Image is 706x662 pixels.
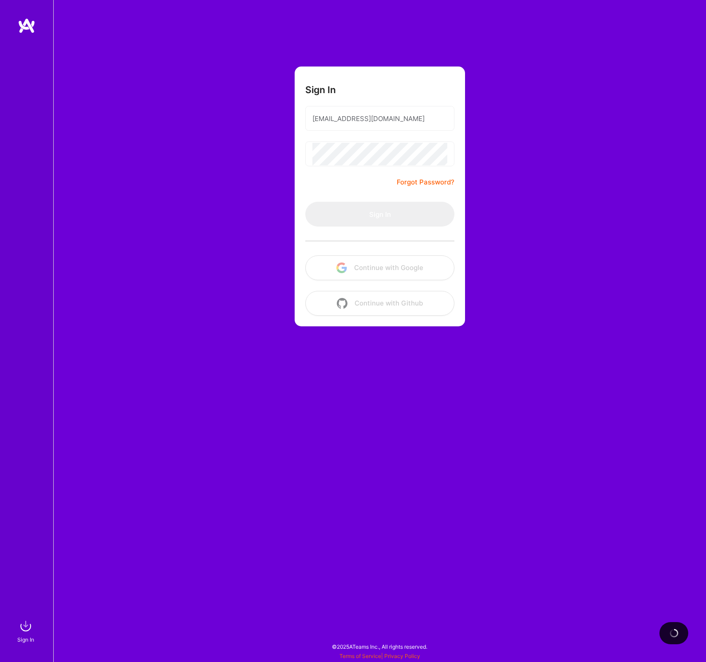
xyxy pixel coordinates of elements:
span: | [339,653,420,659]
h3: Sign In [305,84,336,95]
button: Continue with Github [305,291,454,316]
img: sign in [17,617,35,635]
a: Privacy Policy [384,653,420,659]
img: logo [18,18,35,34]
a: sign inSign In [19,617,35,644]
a: Forgot Password? [397,177,454,188]
div: © 2025 ATeams Inc., All rights reserved. [53,635,706,658]
img: loading [670,629,678,638]
div: Sign In [17,635,34,644]
img: icon [336,262,347,273]
input: Email... [312,107,447,130]
a: Terms of Service [339,653,381,659]
button: Sign In [305,202,454,227]
img: icon [337,298,347,309]
button: Continue with Google [305,255,454,280]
